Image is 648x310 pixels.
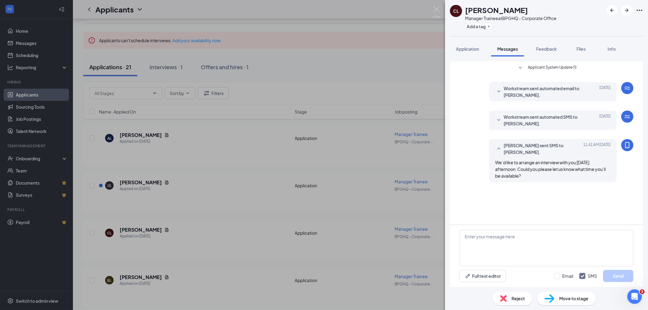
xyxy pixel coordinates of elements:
[559,295,588,302] span: Move to stage
[456,46,479,52] span: Application
[495,145,502,152] svg: SmallChevronUp
[517,64,577,72] button: SmallChevronDownApplicant System Update (1)
[627,289,642,304] iframe: Intercom live chat
[465,15,557,21] div: Manager Trainee at BPGHQ - Corporate Office
[504,85,583,98] span: Workstream sent automated email to [PERSON_NAME].
[495,117,502,124] svg: SmallChevronDown
[528,64,577,72] span: Applicant System Update (1)
[640,289,645,294] span: 3
[609,7,616,14] svg: ArrowLeftNew
[599,85,611,98] span: [DATE]
[599,114,611,127] span: [DATE]
[623,7,630,14] svg: ArrowRight
[453,8,459,14] div: CL
[497,46,518,52] span: Messages
[517,64,524,72] svg: SmallChevronDown
[460,270,506,282] button: Full text editorPen
[495,160,606,179] span: We’d like to arrange an interview with you [DATE] afternoon. Could you please let us know what ti...
[603,270,633,282] button: Send
[621,5,632,16] button: ArrowRight
[583,142,611,155] span: [DATE] 11:41 AM
[465,23,492,29] button: PlusAdd a tag
[636,7,643,14] svg: Ellipses
[465,273,471,279] svg: Pen
[577,46,586,52] span: Files
[624,141,631,149] svg: MobileSms
[465,5,528,15] h1: [PERSON_NAME]
[536,46,557,52] span: Feedback
[624,113,631,120] svg: WorkstreamLogo
[504,142,583,155] span: [PERSON_NAME] sent SMS to [PERSON_NAME].
[607,5,618,16] button: ArrowLeftNew
[512,295,525,302] span: Reject
[487,25,491,28] svg: Plus
[608,46,616,52] span: Info
[624,84,631,92] svg: WorkstreamLogo
[504,114,583,127] span: Workstream sent automated SMS to [PERSON_NAME].
[495,88,502,95] svg: SmallChevronDown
